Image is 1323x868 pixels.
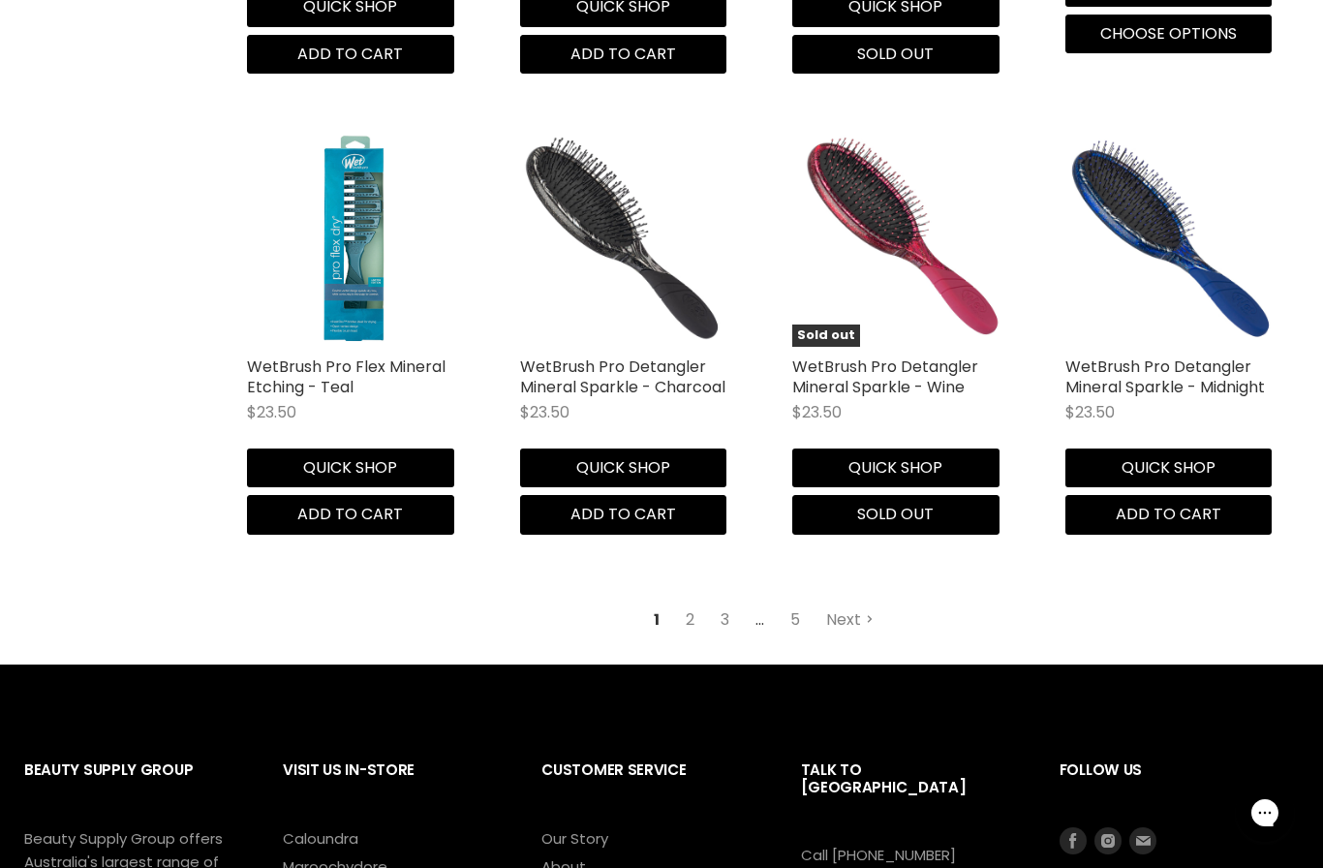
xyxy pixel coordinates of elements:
button: Add to cart [520,35,727,74]
h2: Customer Service [541,746,761,826]
a: 2 [675,603,705,637]
span: $23.50 [792,401,842,423]
a: Caloundra [283,828,358,849]
span: $23.50 [1065,401,1115,423]
h2: Talk to [GEOGRAPHIC_DATA] [801,746,1021,844]
a: WetBrush Pro Detangler Mineral Sparkle - WineSold out [792,132,1007,347]
button: Add to cart [247,35,454,74]
img: WetBrush Pro Detangler Mineral Sparkle - Midnight [1065,132,1280,347]
a: 3 [710,603,740,637]
a: WetBrush Pro Detangler Mineral Sparkle - Wine [792,356,978,398]
span: Add to cart [570,43,676,65]
span: Sold out [857,503,934,525]
a: WetBrush Pro Detangler Mineral Sparkle - Midnight [1065,356,1265,398]
iframe: Gorgias live chat messenger [1226,777,1304,849]
span: Add to cart [297,43,403,65]
span: Add to cart [1116,503,1221,525]
h2: Visit Us In-Store [283,746,503,826]
img: WetBrush Pro Detangler Mineral Sparkle - Charcoal [520,132,735,347]
img: WetBrush Pro Detangler Mineral Sparkle - Wine [792,132,1007,347]
span: Add to cart [570,503,676,525]
span: Add to cart [297,503,403,525]
button: Quick shop [1065,449,1273,487]
button: Quick shop [247,449,454,487]
button: Add to cart [247,495,454,534]
span: Sold out [792,325,860,347]
span: 1 [643,603,670,637]
a: WetBrush Pro Flex Mineral Etching - Teal [247,132,462,347]
span: Sold out [857,43,934,65]
h2: Beauty Supply Group [24,746,244,826]
span: $23.50 [520,401,569,423]
button: Sold out [792,35,1000,74]
a: WetBrush Pro Flex Mineral Etching - Teal [247,356,446,398]
img: WetBrush Pro Flex Mineral Etching - Teal [313,132,396,347]
a: 5 [780,603,811,637]
a: Our Story [541,828,608,849]
h2: Follow us [1060,746,1299,826]
span: Choose options [1100,22,1237,45]
button: Add to cart [1065,495,1273,534]
a: Next [815,603,884,637]
span: ... [745,603,775,637]
button: Add to cart [520,495,727,534]
span: $23.50 [247,401,296,423]
a: Call [PHONE_NUMBER] [801,845,956,865]
button: Quick shop [520,449,727,487]
button: Quick shop [792,449,1000,487]
button: Sold out [792,495,1000,534]
a: WetBrush Pro Detangler Mineral Sparkle - Charcoal [520,356,725,398]
button: Choose options [1065,15,1273,53]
